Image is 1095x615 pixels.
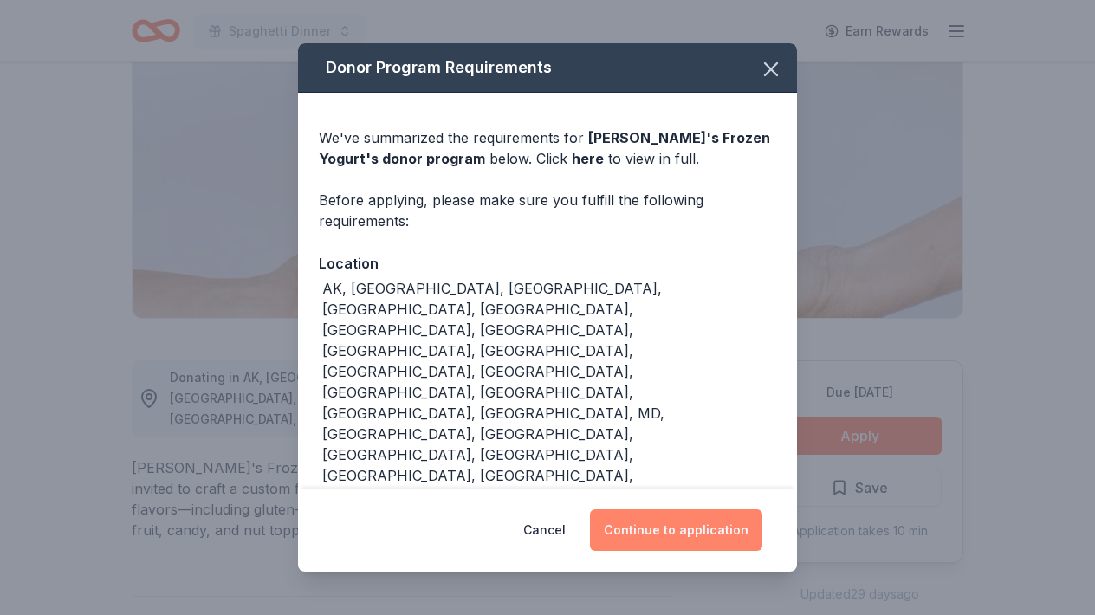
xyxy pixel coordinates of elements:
div: Before applying, please make sure you fulfill the following requirements: [319,190,776,231]
div: Donor Program Requirements [298,43,797,93]
div: Location [319,252,776,275]
a: here [572,148,604,169]
div: AK, [GEOGRAPHIC_DATA], [GEOGRAPHIC_DATA], [GEOGRAPHIC_DATA], [GEOGRAPHIC_DATA], [GEOGRAPHIC_DATA]... [322,278,776,611]
button: Cancel [523,509,566,551]
div: We've summarized the requirements for below. Click to view in full. [319,127,776,169]
button: Continue to application [590,509,762,551]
